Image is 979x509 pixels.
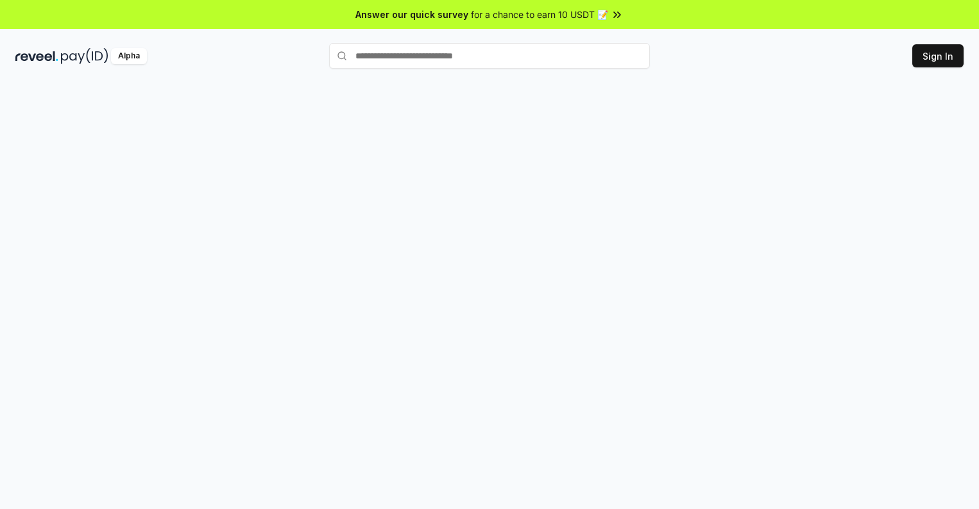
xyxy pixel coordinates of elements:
[355,8,468,21] span: Answer our quick survey
[61,48,108,64] img: pay_id
[912,44,964,67] button: Sign In
[15,48,58,64] img: reveel_dark
[471,8,608,21] span: for a chance to earn 10 USDT 📝
[111,48,147,64] div: Alpha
